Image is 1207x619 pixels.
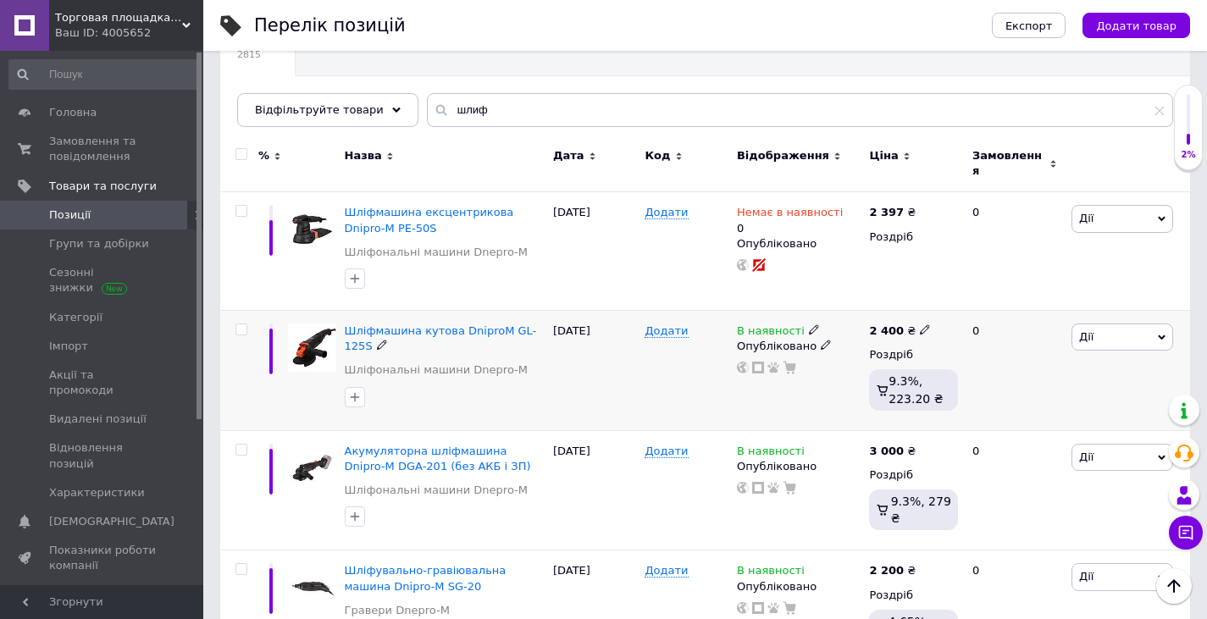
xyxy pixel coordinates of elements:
[869,205,916,220] div: ₴
[427,93,1173,127] input: Пошук по назві позиції, артикулу і пошуковим запитам
[345,603,450,618] a: Гравери Dnepro-M
[49,105,97,120] span: Головна
[288,444,336,492] img: Аккумуляторная шлифмашина Dnipro-M DGA-201 (без АКБ и ЗУ)
[345,362,528,378] a: Шліфональні машини Dnepro-M
[869,229,958,245] div: Роздріб
[553,148,584,163] span: Дата
[49,179,157,194] span: Товари та послуги
[737,205,843,235] div: 0
[869,206,904,218] b: 2 397
[869,148,898,163] span: Ціна
[737,339,861,354] div: Опубліковано
[645,206,688,219] span: Додати
[345,148,382,163] span: Назва
[49,440,157,471] span: Відновлення позицій
[55,10,182,25] span: Торговая площадка Сделай Сам
[549,310,641,430] div: [DATE]
[49,265,157,296] span: Сезонні знижки
[962,430,1067,550] div: 0
[737,564,805,582] span: В наявності
[345,445,531,473] a: Акумуляторна шліфмашина Dnipro-M DGA-201 (без АКБ і ЗП)
[1079,450,1093,463] span: Дії
[288,323,336,372] img: Шлифмашина угловая Dnipro-M GL-125S
[737,236,861,251] div: Опубліковано
[962,310,1067,430] div: 0
[1156,568,1192,604] button: Наверх
[549,192,641,311] div: [DATE]
[345,245,528,260] a: Шліфональні машини Dnepro-M
[645,324,688,338] span: Додати
[889,374,943,405] span: 9.3%, 223.20 ₴
[869,563,916,578] div: ₴
[869,564,904,577] b: 2 200
[737,324,805,342] span: В наявності
[737,445,805,462] span: В наявності
[645,564,688,578] span: Додати
[55,25,203,41] div: Ваш ID: 4005652
[49,207,91,223] span: Позиції
[869,467,958,483] div: Роздріб
[49,485,145,500] span: Характеристики
[49,134,157,164] span: Замовлення та повідомлення
[49,368,157,398] span: Акції та промокоди
[891,495,951,525] span: 9.3%, 279 ₴
[49,236,149,251] span: Групи та добірки
[1082,13,1190,38] button: Додати товар
[1175,149,1202,161] div: 2%
[345,206,514,234] a: Шліфмашина ексцентрикова Dnipro-M PE-50S
[49,514,174,529] span: [DEMOGRAPHIC_DATA]
[1096,19,1177,32] span: Додати товар
[345,483,528,498] a: Шліфональні машини Dnepro-M
[345,324,537,352] a: Шліфмашина кутова DniproM GL-125S
[288,563,336,611] img: Шлифовально-гравировальная машина Dnipro-M SG-20
[869,445,904,457] b: 3 000
[869,324,904,337] b: 2 400
[737,459,861,474] div: Опубліковано
[869,323,931,339] div: ₴
[737,206,843,224] span: Немає в наявності
[645,148,670,163] span: Код
[8,59,200,90] input: Пошук
[1079,212,1093,224] span: Дії
[49,339,88,354] span: Імпорт
[869,347,958,362] div: Роздріб
[1079,570,1093,583] span: Дії
[869,444,916,459] div: ₴
[962,192,1067,311] div: 0
[869,588,958,603] div: Роздріб
[645,445,688,458] span: Додати
[237,48,261,61] span: 2815
[258,148,269,163] span: %
[254,17,406,35] div: Перелік позицій
[49,412,147,427] span: Видалені позиції
[972,148,1045,179] span: Замовлення
[49,310,102,325] span: Категорії
[549,430,641,550] div: [DATE]
[737,579,861,594] div: Опубліковано
[345,564,507,592] a: Шліфувально-гравіювальна машина Dnipro-M SG-20
[737,148,829,163] span: Відображення
[1079,330,1093,343] span: Дії
[49,543,157,573] span: Показники роботи компанії
[1005,19,1053,32] span: Експорт
[288,205,336,253] img: Шлифмашина эксцентриковая Dnipro-M PE-50S
[1169,516,1203,550] button: Чат з покупцем
[255,103,384,116] span: Відфільтруйте товари
[992,13,1066,38] button: Експорт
